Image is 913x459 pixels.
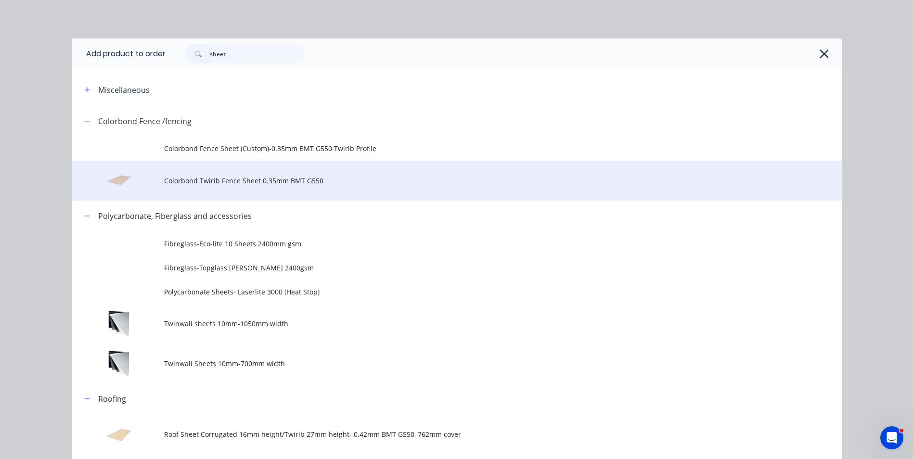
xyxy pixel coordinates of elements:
span: Colorbond Twirib Fence Sheet 0.35mm BMT G550 [164,176,706,186]
div: Add product to order [72,38,166,69]
span: Twinwall sheets 10mm-1050mm width [164,319,706,329]
span: Colorbond Fence Sheet (Custom)-0.35mm BMT G550 Twirib Profile [164,143,706,153]
div: Polycarbonate, Fiberglass and accessories [98,210,252,222]
span: Twinwall Sheets 10mm-700mm width [164,358,706,369]
span: Polycarbonate Sheets- Laserlite 3000 (Heat Stop) [164,287,706,297]
span: Fibreglass-Eco-lite 10 Sheets 2400mm gsm [164,239,706,249]
div: Miscellaneous [98,84,150,96]
div: Colorbond Fence /fencing [98,115,192,127]
input: Search... [210,44,305,64]
span: Roof Sheet Corrugated 16mm height/Twirib 27mm height- 0.42mm BMT G550, 762mm cover [164,429,706,439]
span: Fibreglass-Topglass [PERSON_NAME] 2400gsm [164,263,706,273]
div: Roofing [98,393,126,405]
iframe: Intercom live chat [880,426,903,449]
